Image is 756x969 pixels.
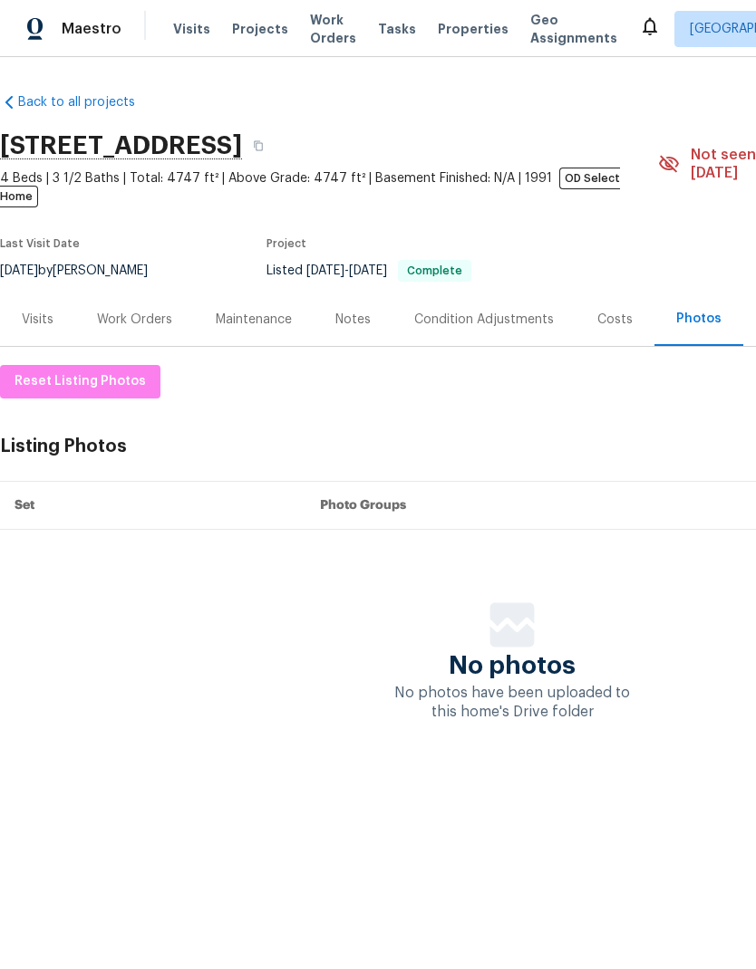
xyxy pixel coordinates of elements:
[438,20,509,38] span: Properties
[597,311,633,329] div: Costs
[267,238,306,249] span: Project
[15,370,146,393] span: Reset Listing Photos
[394,686,630,719] span: No photos have been uploaded to this home's Drive folder
[62,20,121,38] span: Maestro
[22,311,53,329] div: Visits
[267,264,471,277] span: Listed
[232,20,288,38] span: Projects
[676,310,722,328] div: Photos
[530,11,617,47] span: Geo Assignments
[414,311,554,329] div: Condition Adjustments
[449,657,576,675] span: No photos
[216,311,292,329] div: Maintenance
[306,264,387,277] span: -
[306,264,344,277] span: [DATE]
[378,23,416,35] span: Tasks
[349,264,387,277] span: [DATE]
[242,130,275,162] button: Copy Address
[400,265,470,276] span: Complete
[310,11,356,47] span: Work Orders
[335,311,371,329] div: Notes
[173,20,210,38] span: Visits
[97,311,172,329] div: Work Orders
